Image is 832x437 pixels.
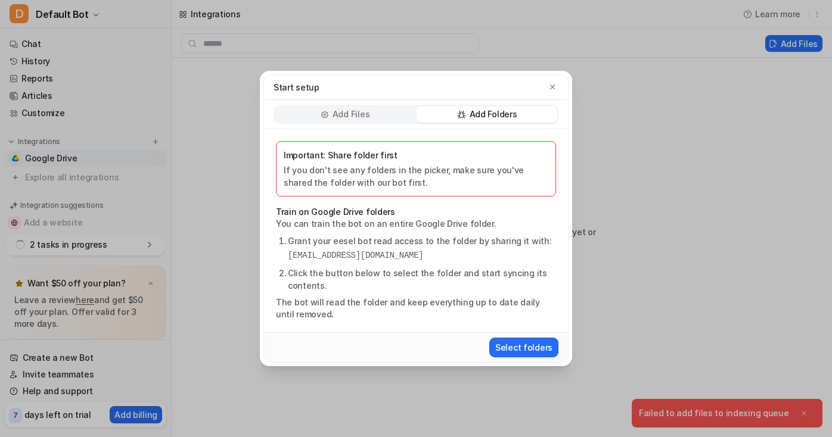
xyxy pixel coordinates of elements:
[470,108,517,120] p: Add Folders
[276,218,556,230] p: You can train the bot on an entire Google Drive folder.
[288,267,556,292] li: Click the button below to select the folder and start syncing its contents.
[333,108,370,120] p: Add Files
[276,296,556,320] p: The bot will read the folder and keep everything up to date daily until removed.
[288,249,556,262] pre: [EMAIL_ADDRESS][DOMAIN_NAME]
[274,81,319,93] p: Start setup
[284,164,548,189] p: If you don't see any folders in the picker, make sure you've shared the folder with our bot first.
[489,338,558,357] button: Select folders
[288,235,556,262] li: Grant your eesel bot read access to the folder by sharing it with:
[276,206,556,218] p: Train on Google Drive folders
[284,149,548,161] p: Important: Share folder first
